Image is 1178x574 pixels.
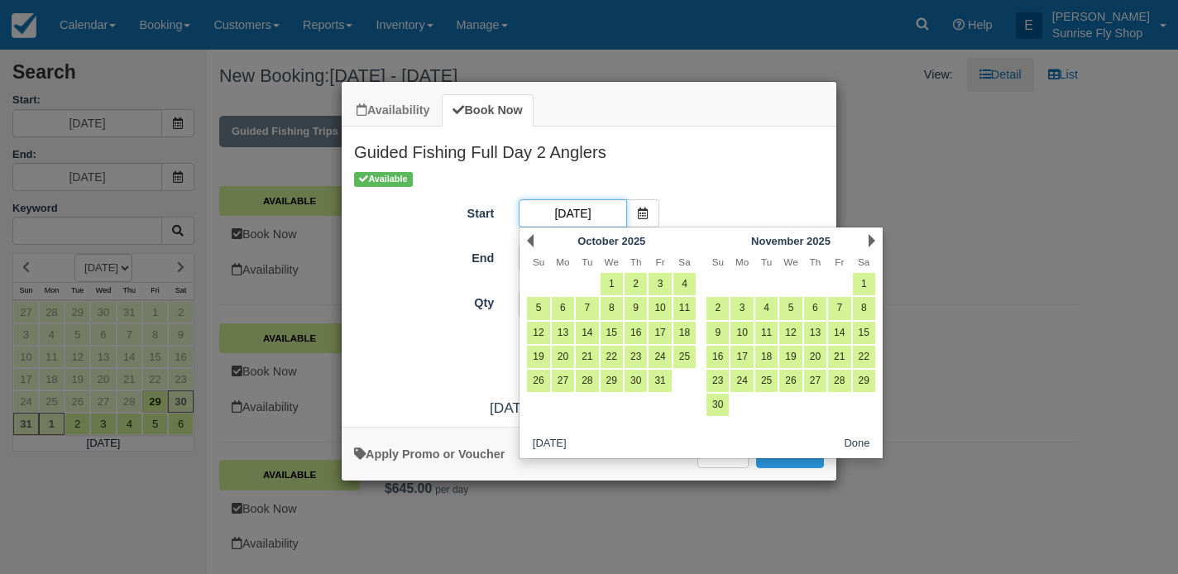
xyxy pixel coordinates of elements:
[678,256,690,267] span: Saturday
[556,256,569,267] span: Monday
[755,297,778,319] a: 4
[552,322,574,344] a: 13
[577,235,619,247] span: October
[853,297,875,319] a: 8
[576,297,598,319] a: 7
[526,433,572,454] button: [DATE]
[706,297,729,319] a: 2
[761,256,772,267] span: Tuesday
[533,256,544,267] span: Sunday
[649,297,671,319] a: 10
[630,256,642,267] span: Thursday
[601,322,623,344] a: 15
[342,244,506,267] label: End
[649,322,671,344] a: 17
[755,370,778,392] a: 25
[576,322,598,344] a: 14
[810,256,821,267] span: Thursday
[601,273,623,295] a: 1
[342,398,836,419] div: :
[625,346,647,368] a: 23
[706,346,729,368] a: 16
[804,370,826,392] a: 27
[779,370,802,392] a: 26
[527,370,549,392] a: 26
[605,256,619,267] span: Wednesday
[779,297,802,319] a: 5
[755,322,778,344] a: 11
[625,322,647,344] a: 16
[730,322,753,344] a: 10
[804,322,826,344] a: 13
[673,322,696,344] a: 18
[706,322,729,344] a: 9
[828,346,850,368] a: 21
[828,297,850,319] a: 7
[853,273,875,295] a: 1
[527,234,534,247] a: Prev
[582,256,592,267] span: Tuesday
[838,433,877,454] button: Done
[755,346,778,368] a: 18
[779,322,802,344] a: 12
[706,394,729,416] a: 30
[730,346,753,368] a: 17
[601,346,623,368] a: 22
[751,235,803,247] span: November
[869,234,875,247] a: Next
[490,399,592,416] span: [DATE] - [DATE]
[735,256,749,267] span: Monday
[706,370,729,392] a: 23
[342,127,836,419] div: Item Modal
[730,370,753,392] a: 24
[853,370,875,392] a: 29
[601,297,623,319] a: 8
[346,94,440,127] a: Availability
[649,346,671,368] a: 24
[354,447,505,461] a: Apply Voucher
[552,346,574,368] a: 20
[673,297,696,319] a: 11
[783,256,797,267] span: Wednesday
[828,322,850,344] a: 14
[853,346,875,368] a: 22
[552,297,574,319] a: 6
[804,346,826,368] a: 20
[576,346,598,368] a: 21
[342,199,506,222] label: Start
[649,370,671,392] a: 31
[354,172,413,186] span: Available
[673,273,696,295] a: 4
[807,235,831,247] span: 2025
[527,322,549,344] a: 12
[853,322,875,344] a: 15
[858,256,869,267] span: Saturday
[712,256,724,267] span: Sunday
[730,297,753,319] a: 3
[625,370,647,392] a: 30
[625,273,647,295] a: 2
[828,370,850,392] a: 28
[835,256,844,267] span: Friday
[442,94,533,127] a: Book Now
[656,256,665,267] span: Friday
[649,273,671,295] a: 3
[527,346,549,368] a: 19
[342,127,836,170] h2: Guided Fishing Full Day 2 Anglers
[779,346,802,368] a: 19
[625,297,647,319] a: 9
[804,297,826,319] a: 6
[576,370,598,392] a: 28
[342,289,506,312] label: Qty
[673,346,696,368] a: 25
[622,235,646,247] span: 2025
[601,370,623,392] a: 29
[527,297,549,319] a: 5
[552,370,574,392] a: 27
